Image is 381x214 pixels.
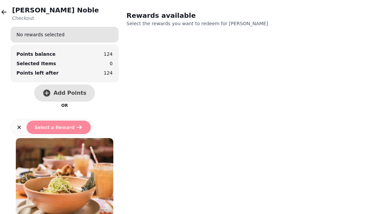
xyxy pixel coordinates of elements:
span: [PERSON_NAME] [229,21,268,26]
span: Add Points [53,90,86,96]
p: 0 [110,60,113,67]
button: Add Points [34,85,95,101]
p: 124 [104,70,113,76]
p: Points left after [16,70,59,76]
p: OR [61,103,68,108]
h2: [PERSON_NAME] Noble [12,5,99,15]
p: Selected Items [16,60,56,67]
h2: Rewards available [126,11,256,20]
p: Checkout [12,15,99,22]
div: No rewards selected [11,29,118,41]
span: Select a Reward [35,125,75,130]
button: Select a Reward [27,121,91,134]
p: Select the rewards you want to redeem for [126,20,299,27]
p: 124 [104,51,113,57]
div: Points balance [16,51,55,57]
